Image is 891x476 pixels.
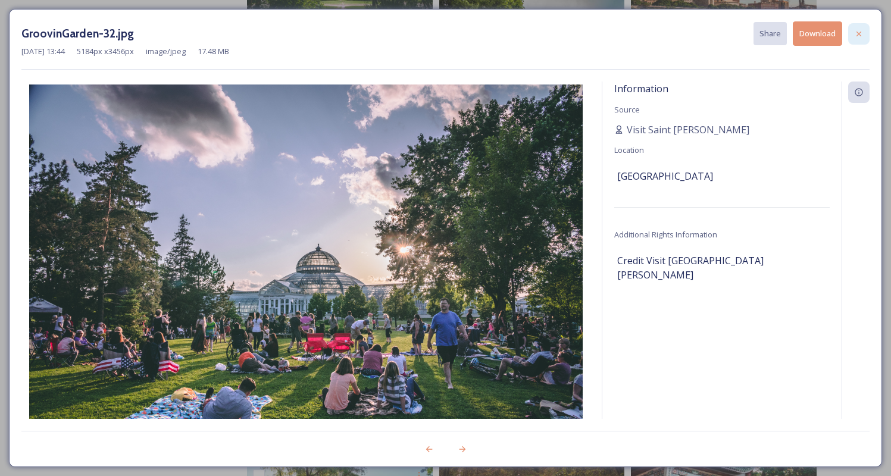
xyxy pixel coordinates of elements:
button: Share [754,22,787,45]
span: Credit Visit [GEOGRAPHIC_DATA][PERSON_NAME] [617,253,827,282]
button: Download [793,21,842,46]
span: 5184 px x 3456 px [77,46,134,57]
span: Location [614,145,644,155]
img: GroovinGarden-32.jpg [21,84,590,453]
span: Additional Rights Information [614,229,717,240]
span: Information [614,82,668,95]
span: image/jpeg [146,46,186,57]
span: 17.48 MB [198,46,229,57]
span: Visit Saint [PERSON_NAME] [627,123,749,137]
span: [DATE] 13:44 [21,46,65,57]
span: [GEOGRAPHIC_DATA] [617,169,713,183]
span: Source [614,104,640,115]
h3: GroovinGarden-32.jpg [21,25,134,42]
